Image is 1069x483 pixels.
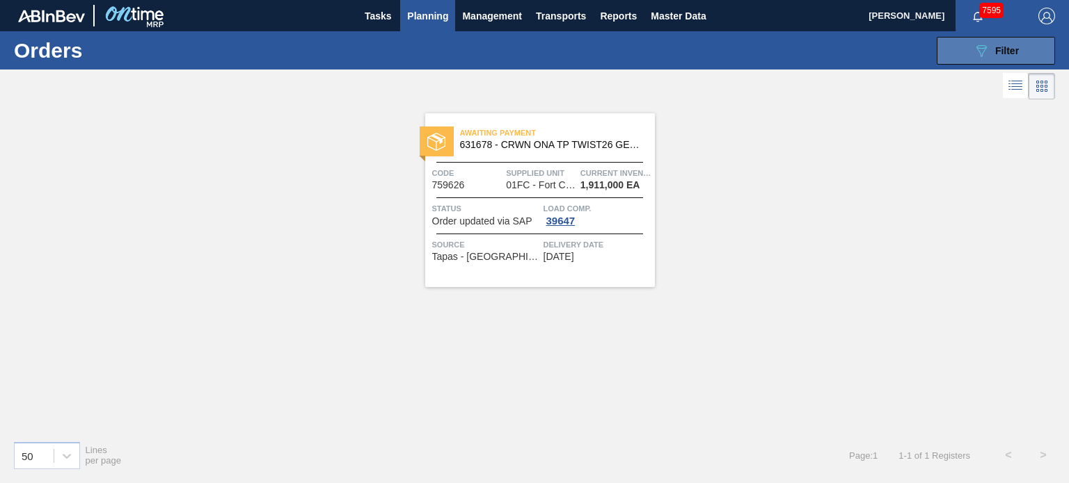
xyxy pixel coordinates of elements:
span: Page : 1 [849,450,878,461]
span: Reports [600,8,637,24]
span: Code [432,166,503,180]
span: Management [462,8,522,24]
span: 7595 [979,3,1004,18]
span: Tapas - Zacatecas [432,252,540,262]
span: Status [432,202,540,215]
div: List Vision [1003,73,1029,99]
img: TNhmsLtSVTkK8tSr43FrP2fwEKptu5GPRR3wAAAABJRU5ErkJggg== [18,10,85,22]
span: 1 - 1 of 1 Registers [898,450,970,461]
h1: Orders [14,42,214,58]
span: Master Data [651,8,706,24]
span: Planning [407,8,448,24]
span: Current inventory [580,166,651,180]
button: Filter [937,37,1055,65]
span: Tasks [363,8,393,24]
span: 759626 [432,180,465,190]
span: Source [432,238,540,252]
button: < [991,438,1026,473]
span: Filter [995,45,1019,56]
button: Notifications [956,6,1000,26]
span: 631678 - CRWN ONA TP TWIST26 GEN 1124 70 LB CROWN [460,140,644,150]
img: Logout [1038,8,1055,24]
a: statusAwaiting Payment631678 - CRWN ONA TP TWIST26 GEN 1124 70 LB CROWNCode759626Supplied Unit01F... [415,113,655,287]
button: > [1026,438,1061,473]
span: Transports [536,8,586,24]
span: Supplied Unit [506,166,577,180]
span: Order updated via SAP [432,216,532,227]
span: Awaiting Payment [460,126,655,140]
span: Load Comp. [544,202,651,215]
span: Lines per page [86,445,122,466]
img: status [427,133,445,151]
a: Load Comp.39647 [544,202,651,227]
span: 1,911,000 EA [580,180,640,190]
div: 50 [22,450,33,461]
span: 08/15/2025 [544,252,574,262]
div: Card Vision [1029,73,1055,99]
div: 39647 [544,215,578,227]
span: 01FC - Fort Collins Brewery [506,180,576,190]
span: Delivery Date [544,238,651,252]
